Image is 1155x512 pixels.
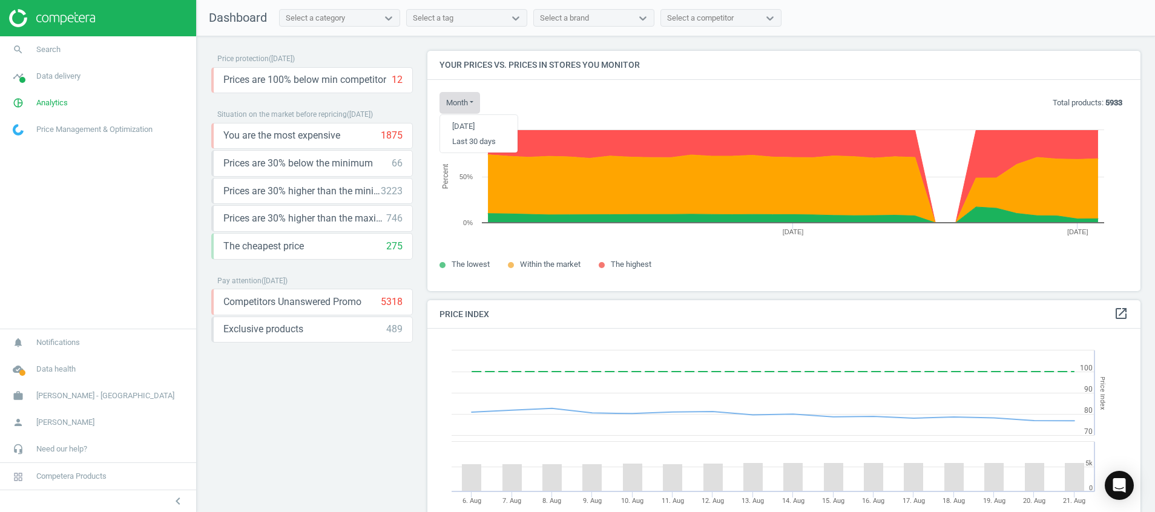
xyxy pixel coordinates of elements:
h4: Your prices vs. prices in stores you monitor [427,51,1140,79]
i: timeline [7,65,30,88]
tspan: 21. Aug [1063,497,1085,505]
span: Prices are 30% higher than the minimum [223,185,381,198]
span: ( [DATE] ) [269,54,295,63]
i: work [7,384,30,407]
tspan: 18. Aug [943,497,965,505]
text: 90 [1084,385,1093,393]
text: 70 [1084,427,1093,436]
h4: Price Index [427,300,1140,329]
text: 5k [1085,459,1093,467]
span: The cheapest price [223,240,304,253]
span: [PERSON_NAME] - [GEOGRAPHIC_DATA] [36,390,174,401]
div: Select a brand [540,13,589,24]
div: Select a category [286,13,345,24]
tspan: Percent [441,163,450,189]
tspan: 11. Aug [662,497,684,505]
tspan: 7. Aug [502,497,521,505]
span: Situation on the market before repricing [217,110,347,119]
div: Select a competitor [667,13,734,24]
tspan: 19. Aug [983,497,1005,505]
span: Need our help? [36,444,87,455]
span: Dashboard [209,10,267,25]
i: cloud_done [7,358,30,381]
i: person [7,411,30,434]
i: open_in_new [1114,306,1128,321]
tspan: 8. Aug [542,497,561,505]
span: Competitors Unanswered Promo [223,295,361,309]
div: 5318 [381,295,403,309]
div: 3223 [381,185,403,198]
tspan: 20. Aug [1023,497,1045,505]
b: 5933 [1105,98,1122,107]
text: 80 [1084,406,1093,415]
span: ( [DATE] ) [347,110,373,119]
span: Prices are 100% below min competitor [223,73,386,87]
span: Within the market [520,260,581,269]
span: [PERSON_NAME] [36,417,94,428]
div: 12 [392,73,403,87]
i: pie_chart_outlined [7,91,30,114]
span: Exclusive products [223,323,303,336]
span: You are the most expensive [223,129,340,142]
button: Last 30 days [440,134,518,148]
span: Notifications [36,337,80,348]
img: wGWNvw8QSZomAAAAABJRU5ErkJggg== [13,124,24,136]
i: search [7,38,30,61]
button: [DATE] [440,119,518,134]
div: 489 [386,323,403,336]
div: Select a tag [413,13,453,24]
span: Price protection [217,54,269,63]
img: ajHJNr6hYgQAAAAASUVORK5CYII= [9,9,95,27]
span: ( [DATE] ) [262,277,288,285]
i: headset_mic [7,438,30,461]
button: month [439,92,480,114]
span: Prices are 30% higher than the maximal [223,212,386,225]
div: 275 [386,240,403,253]
text: 100 [1080,364,1093,372]
tspan: 15. Aug [822,497,844,505]
i: notifications [7,331,30,354]
text: 0 [1089,484,1093,492]
p: Total products: [1053,97,1122,108]
i: chevron_left [171,494,185,508]
span: Pay attention [217,277,262,285]
div: 66 [392,157,403,170]
tspan: 10. Aug [621,497,643,505]
span: The lowest [452,260,490,269]
span: The highest [611,260,651,269]
span: Data delivery [36,71,81,82]
span: Competera Products [36,471,107,482]
button: chevron_left [163,493,193,509]
div: Open Intercom Messenger [1105,471,1134,500]
text: 50% [459,173,473,180]
tspan: 14. Aug [782,497,805,505]
span: Search [36,44,61,55]
span: Data health [36,364,76,375]
tspan: Price Index [1099,376,1107,410]
div: 1875 [381,129,403,142]
tspan: 17. Aug [903,497,925,505]
span: Prices are 30% below the minimum [223,157,373,170]
tspan: [DATE] [783,228,804,235]
tspan: 9. Aug [583,497,602,505]
span: Analytics [36,97,68,108]
tspan: 12. Aug [702,497,724,505]
div: 746 [386,212,403,225]
tspan: 6. Aug [462,497,481,505]
span: Price Management & Optimization [36,124,153,135]
tspan: 13. Aug [742,497,764,505]
text: 0% [463,219,473,226]
tspan: [DATE] [1067,228,1088,235]
a: open_in_new [1114,306,1128,322]
tspan: 16. Aug [862,497,884,505]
